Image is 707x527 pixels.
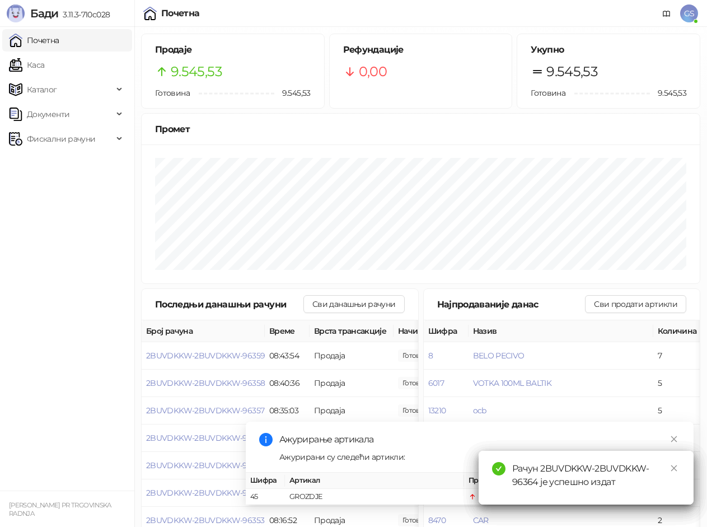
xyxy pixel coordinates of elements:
[279,433,680,446] div: Ажурирање артикала
[398,349,436,362] span: 1.820,00
[428,515,446,525] button: 8470
[680,4,698,22] span: GS
[146,433,265,443] button: 2BUVDKKW-2BUVDKKW-96356
[670,435,678,443] span: close
[155,88,190,98] span: Готовина
[265,370,310,397] td: 08:40:36
[585,295,686,313] button: Сви продати артикли
[146,515,264,525] button: 2BUVDKKW-2BUVDKKW-96353
[424,320,469,342] th: Шифра
[7,4,25,22] img: Logo
[9,501,111,517] small: [PERSON_NAME] PR TRGOVINSKA RADNJA
[171,61,222,82] span: 9.545,53
[531,43,686,57] h5: Укупно
[428,378,444,388] button: 6017
[146,488,265,498] button: 2BUVDKKW-2BUVDKKW-96354
[310,342,394,370] td: Продаја
[428,351,433,361] button: 8
[469,320,653,342] th: Назив
[398,377,436,389] span: 815,00
[9,29,59,52] a: Почетна
[653,320,704,342] th: Количина
[9,54,44,76] a: Каса
[394,320,505,342] th: Начини плаћања
[285,489,464,505] td: GROZDJE
[310,370,394,397] td: Продаја
[428,405,446,416] button: 13210
[670,464,678,472] span: close
[359,61,387,82] span: 0,00
[310,397,394,425] td: Продаја
[246,489,285,505] td: 45
[142,320,265,342] th: Број рачуна
[398,514,436,526] span: 220,00
[274,87,311,99] span: 9.545,53
[473,405,486,416] button: ocb
[343,43,499,57] h5: Рефундације
[30,7,58,20] span: Бади
[398,404,436,417] span: 330,00
[653,342,704,370] td: 7
[146,460,264,470] button: 2BUVDKKW-2BUVDKKW-96355
[650,87,686,99] span: 9.545,53
[310,320,394,342] th: Врста трансакције
[653,397,704,425] td: 5
[653,370,704,397] td: 5
[155,297,303,311] div: Последњи данашњи рачуни
[546,61,598,82] span: 9.545,53
[27,128,95,150] span: Фискални рачуни
[58,10,110,20] span: 3.11.3-710c028
[285,473,464,489] th: Артикал
[658,4,676,22] a: Документација
[146,378,265,388] button: 2BUVDKKW-2BUVDKKW-96358
[668,462,680,474] a: Close
[27,103,69,125] span: Документи
[155,43,311,57] h5: Продаје
[161,9,200,18] div: Почетна
[259,433,273,446] span: info-circle
[246,473,285,489] th: Шифра
[668,433,680,445] a: Close
[155,122,686,136] div: Промет
[146,405,264,416] button: 2BUVDKKW-2BUVDKKW-96357
[265,342,310,370] td: 08:43:54
[265,397,310,425] td: 08:35:03
[279,451,680,463] div: Ажурирани су следећи артикли:
[473,378,551,388] button: VOTKA 100ML BALTIK
[27,78,57,101] span: Каталог
[531,88,565,98] span: Готовина
[437,297,586,311] div: Најпродаваније данас
[146,351,265,361] button: 2BUVDKKW-2BUVDKKW-96359
[492,462,505,475] span: check-circle
[265,320,310,342] th: Време
[512,462,680,489] div: Рачун 2BUVDKKW-2BUVDKKW-96364 је успешно издат
[473,515,489,525] button: CAR
[464,473,548,489] th: Промена
[303,295,404,313] button: Сви данашњи рачуни
[473,351,525,361] button: BELO PECIVO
